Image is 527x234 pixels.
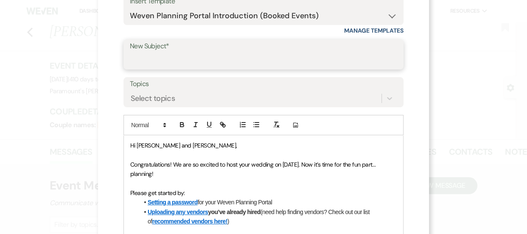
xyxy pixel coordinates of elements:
[152,218,227,225] a: recommended vendors here!
[148,209,208,215] a: Uploading any vendors
[130,78,397,90] label: Topics
[130,40,397,53] label: New Subject*
[148,199,198,206] a: Setting a password
[130,161,377,178] span: Congratulations! We are so excited to host your wedding on [DATE]. Now it’s time for the fun part...
[344,27,404,34] a: Manage Templates
[148,209,371,225] span: (need help finding vendors? Check out our list of
[131,93,175,104] div: Select topics
[130,189,185,197] span: Please get started by:
[198,199,272,206] span: for your Weven Planning Portal
[130,142,237,149] span: Hi [PERSON_NAME] and [PERSON_NAME],
[227,218,229,225] span: )
[148,209,261,215] strong: you’ve already hired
